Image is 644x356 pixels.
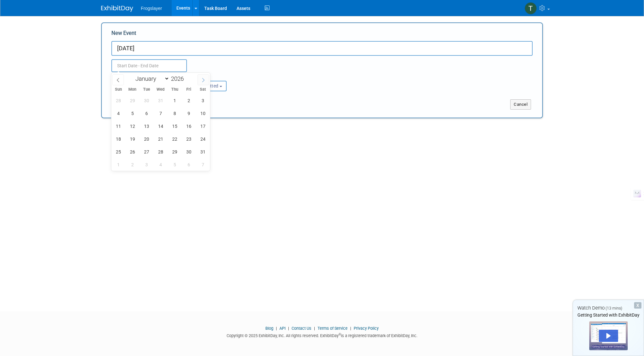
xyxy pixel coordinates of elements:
[140,120,153,132] span: January 13, 2026
[112,120,125,132] span: January 11, 2026
[140,133,153,145] span: January 20, 2026
[318,326,348,331] a: Terms of Service
[111,59,187,72] input: Start Date - End Date
[112,145,125,158] span: January 25, 2026
[126,107,139,120] span: January 5, 2026
[339,333,341,336] sup: ®
[126,158,139,171] span: February 2, 2026
[126,133,139,145] span: January 19, 2026
[140,158,153,171] span: February 3, 2026
[197,145,209,158] span: January 31, 2026
[140,107,153,120] span: January 6, 2026
[525,2,537,14] img: Tim Scott
[154,133,167,145] span: January 21, 2026
[168,145,181,158] span: January 29, 2026
[168,94,181,107] span: January 1, 2026
[154,120,167,132] span: January 14, 2026
[140,94,153,107] span: December 30, 2025
[634,302,641,309] div: Dismiss
[286,326,291,331] span: |
[196,87,210,92] span: Sat
[606,306,622,310] span: (13 mins)
[182,133,195,145] span: January 23, 2026
[510,99,531,110] button: Cancel
[197,158,209,171] span: February 7, 2026
[197,120,209,132] span: January 17, 2026
[125,87,140,92] span: Mon
[573,312,644,318] div: Getting Started with ExhibitDay
[112,133,125,145] span: January 18, 2026
[182,87,196,92] span: Fri
[182,94,195,107] span: January 2, 2026
[111,72,173,80] div: Attendance / Format:
[140,87,154,92] span: Tue
[154,158,167,171] span: February 4, 2026
[154,107,167,120] span: January 7, 2026
[182,120,195,132] span: January 16, 2026
[111,29,136,39] label: New Event
[154,94,167,107] span: December 31, 2025
[349,326,353,331] span: |
[312,326,317,331] span: |
[141,6,162,11] span: Frogslayer
[599,330,618,342] div: Play
[168,133,181,145] span: January 22, 2026
[133,75,169,83] select: Month
[279,326,286,331] a: API
[101,5,133,12] img: ExhibitDay
[112,107,125,120] span: January 4, 2026
[183,72,245,80] div: Participation:
[292,326,311,331] a: Contact Us
[182,107,195,120] span: January 9, 2026
[154,145,167,158] span: January 28, 2026
[126,145,139,158] span: January 26, 2026
[197,94,209,107] span: January 3, 2026
[168,120,181,132] span: January 15, 2026
[197,133,209,145] span: January 24, 2026
[169,75,189,82] input: Year
[111,87,125,92] span: Sun
[112,158,125,171] span: February 1, 2026
[182,145,195,158] span: January 30, 2026
[274,326,278,331] span: |
[197,107,209,120] span: January 10, 2026
[182,158,195,171] span: February 6, 2026
[112,94,125,107] span: December 28, 2025
[154,87,168,92] span: Wed
[126,94,139,107] span: December 29, 2025
[573,305,644,311] div: Watch Demo
[168,87,182,92] span: Thu
[354,326,379,331] a: Privacy Policy
[168,107,181,120] span: January 8, 2026
[265,326,273,331] a: Blog
[126,120,139,132] span: January 12, 2026
[140,145,153,158] span: January 27, 2026
[168,158,181,171] span: February 5, 2026
[111,41,533,56] input: Name of Trade Show / Conference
